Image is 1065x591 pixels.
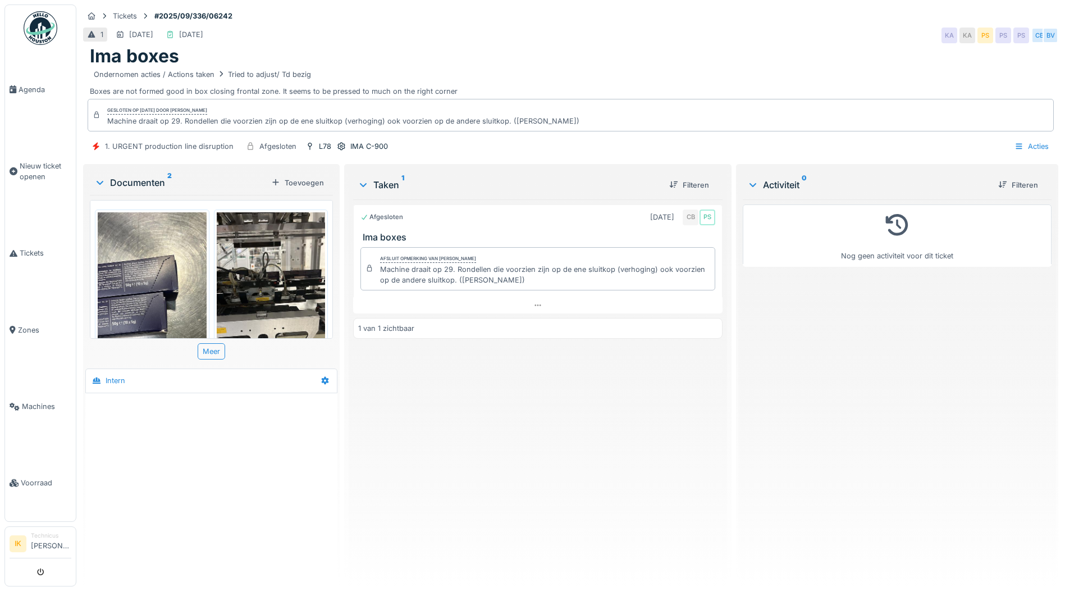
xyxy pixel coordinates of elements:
div: Tickets [113,11,137,21]
sup: 1 [401,178,404,192]
div: Boxes are not formed good in box closing frontal zone. It seems to be pressed to much on the righ... [90,67,1052,97]
span: Voorraad [21,478,71,488]
div: Machine draait op 29. Rondellen die voorzien zijn op de ene sluitkop (verhoging) ook voorzien op ... [380,264,710,285]
a: Agenda [5,51,76,128]
a: Nieuw ticket openen [5,128,76,215]
span: Tickets [20,248,71,258]
img: Badge_color-CXgf-gQk.svg [24,11,57,45]
strong: #2025/09/336/06242 [150,11,237,21]
div: Afgesloten [360,212,403,222]
div: [DATE] [129,29,153,40]
h1: Ima boxes [90,46,179,67]
div: Filteren [665,178,714,193]
div: PS [700,210,715,225]
li: [PERSON_NAME] [31,531,71,556]
div: Nog geen activiteit voor dit ticket [750,210,1044,262]
div: 1 van 1 zichtbaar [358,323,414,334]
div: Afgesloten [259,141,296,152]
a: Machines [5,369,76,445]
span: Nieuw ticket openen [20,161,71,182]
li: IK [10,535,26,552]
div: Meer [198,343,225,360]
img: xj7dhacn4tyfekelc0zvoo2j7vam [98,212,207,406]
h3: Ima boxes [363,232,717,243]
div: CB [1031,28,1047,43]
div: Machine draait op 29. Rondellen die voorzien zijn op de ene sluitkop (verhoging) ook voorzien op ... [107,116,579,126]
span: Machines [22,401,71,412]
div: Ondernomen acties / Actions taken Tried to adjust/ Td bezig [94,69,311,80]
div: 1 [100,29,103,40]
div: PS [995,28,1011,43]
img: wqsamyhjcpgyw1bnl6teiak80y1i [217,212,326,406]
a: Zones [5,292,76,368]
div: Technicus [31,531,71,540]
div: Filteren [994,178,1043,193]
div: CB [683,210,698,225]
a: Tickets [5,215,76,292]
div: KA [959,28,975,43]
span: Zones [18,325,71,335]
div: L78 [319,141,331,152]
div: PS [1013,28,1029,43]
div: IMA C-900 [350,141,388,152]
div: Documenten [94,176,267,189]
a: IK Technicus[PERSON_NAME] [10,531,71,558]
sup: 2 [167,176,172,189]
div: Taken [358,178,660,192]
div: Activiteit [747,178,989,192]
div: 1. URGENT production line disruption [105,141,234,152]
div: Intern [106,375,125,386]
div: Afsluit opmerking van [PERSON_NAME] [380,255,476,263]
div: [DATE] [650,212,674,222]
div: BV [1043,28,1058,43]
div: PS [977,28,993,43]
div: Gesloten op [DATE] door [PERSON_NAME] [107,107,207,115]
div: Toevoegen [267,175,328,190]
div: [DATE] [179,29,203,40]
sup: 0 [802,178,807,192]
div: Acties [1009,138,1054,154]
a: Voorraad [5,445,76,521]
div: KA [941,28,957,43]
span: Agenda [19,84,71,95]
